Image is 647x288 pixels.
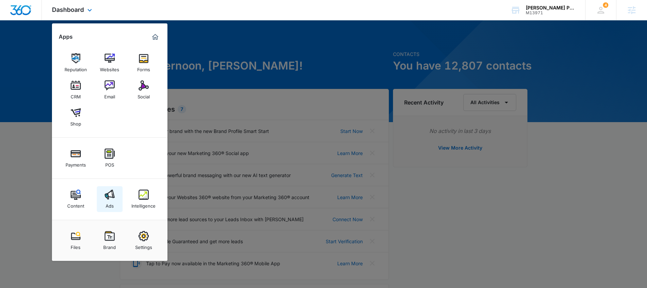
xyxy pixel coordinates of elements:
span: 4 [603,2,608,8]
a: Brand [97,228,123,253]
a: Shop [63,104,89,130]
div: Files [71,241,80,250]
div: account name [526,5,575,11]
div: Email [104,91,115,99]
div: CRM [71,91,81,99]
a: Ads [97,186,123,212]
h2: Apps [59,34,73,40]
a: Email [97,77,123,103]
div: Ads [106,200,114,209]
a: Content [63,186,89,212]
div: Social [138,91,150,99]
div: notifications count [603,2,608,8]
div: POS [105,159,114,168]
a: Marketing 360® Dashboard [150,32,161,42]
div: Reputation [65,63,87,72]
div: Forms [137,63,150,72]
a: Files [63,228,89,253]
div: Shop [70,118,81,127]
a: Forms [131,50,157,76]
div: Content [67,200,84,209]
a: Intelligence [131,186,157,212]
a: Social [131,77,157,103]
a: POS [97,145,123,171]
div: Intelligence [131,200,156,209]
a: CRM [63,77,89,103]
div: Settings [135,241,152,250]
div: Websites [100,63,119,72]
a: Settings [131,228,157,253]
span: Dashboard [52,6,84,13]
a: Reputation [63,50,89,76]
a: Websites [97,50,123,76]
a: Payments [63,145,89,171]
div: account id [526,11,575,15]
div: Payments [66,159,86,168]
div: Brand [103,241,116,250]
